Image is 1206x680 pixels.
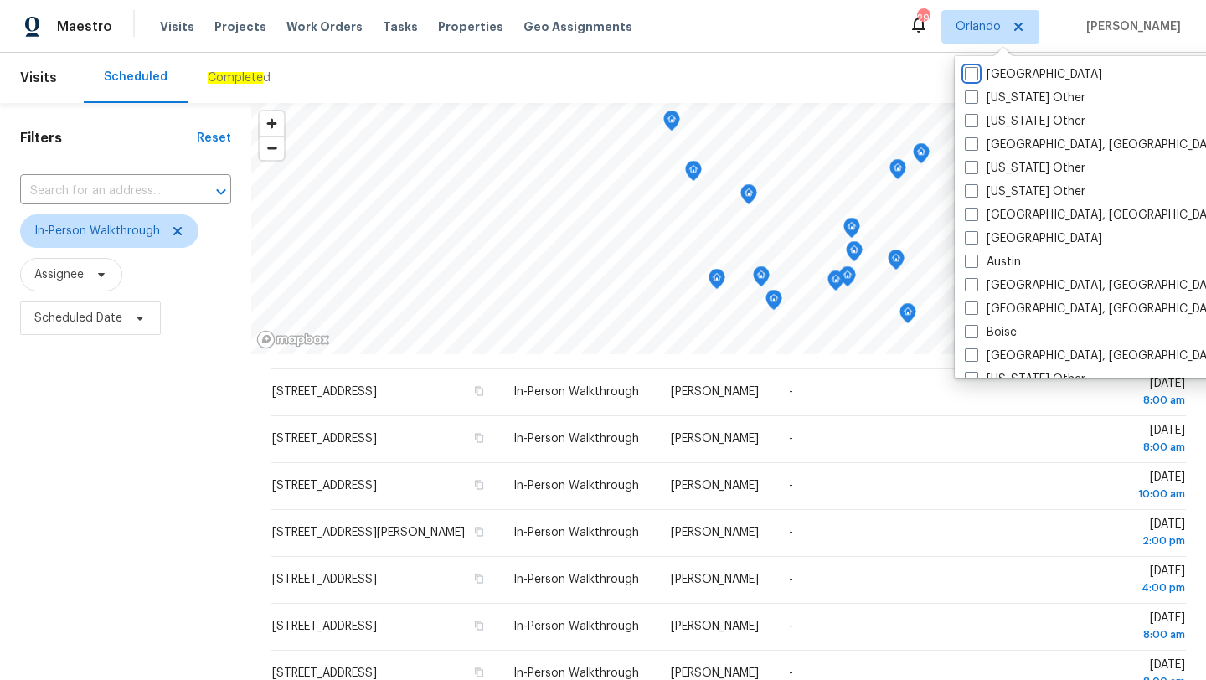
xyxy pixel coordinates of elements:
[956,18,1001,35] span: Orlando
[383,21,418,33] span: Tasks
[208,70,271,86] div: d
[260,111,284,136] button: Zoom in
[1064,392,1185,409] div: 8:00 am
[789,667,793,679] span: -
[1080,18,1181,35] span: [PERSON_NAME]
[20,178,184,204] input: Search for an address...
[965,324,1017,341] label: Boise
[256,330,330,349] a: Mapbox homepage
[789,621,793,632] span: -
[965,230,1102,247] label: [GEOGRAPHIC_DATA]
[1064,486,1185,502] div: 10:00 am
[839,266,856,292] div: Map marker
[889,159,906,185] div: Map marker
[671,386,759,398] span: [PERSON_NAME]
[20,59,57,96] span: Visits
[965,90,1085,106] label: [US_STATE] Other
[917,10,929,27] div: 29
[197,130,231,147] div: Reset
[671,621,759,632] span: [PERSON_NAME]
[1064,471,1185,502] span: [DATE]
[513,621,639,632] span: In-Person Walkthrough
[965,371,1085,388] label: [US_STATE] Other
[272,386,377,398] span: [STREET_ADDRESS]
[663,111,680,137] div: Map marker
[472,524,487,539] button: Copy Address
[965,113,1085,130] label: [US_STATE] Other
[472,384,487,399] button: Copy Address
[1064,518,1185,549] span: [DATE]
[523,18,632,35] span: Geo Assignments
[671,480,759,492] span: [PERSON_NAME]
[272,667,377,679] span: [STREET_ADDRESS]
[472,665,487,680] button: Copy Address
[272,433,377,445] span: [STREET_ADDRESS]
[513,527,639,538] span: In-Person Walkthrough
[965,66,1102,83] label: [GEOGRAPHIC_DATA]
[34,223,160,240] span: In-Person Walkthrough
[765,290,782,316] div: Map marker
[513,433,639,445] span: In-Person Walkthrough
[513,667,639,679] span: In-Person Walkthrough
[846,241,863,267] div: Map marker
[1064,439,1185,456] div: 8:00 am
[272,527,465,538] span: [STREET_ADDRESS][PERSON_NAME]
[472,430,487,446] button: Copy Address
[472,477,487,492] button: Copy Address
[472,618,487,633] button: Copy Address
[789,433,793,445] span: -
[789,386,793,398] span: -
[286,18,363,35] span: Work Orders
[789,480,793,492] span: -
[104,69,167,85] div: Scheduled
[740,184,757,210] div: Map marker
[209,180,233,203] button: Open
[251,103,1206,354] canvas: Map
[709,269,725,295] div: Map marker
[913,143,930,169] div: Map marker
[1064,580,1185,596] div: 4:00 pm
[34,266,84,283] span: Assignee
[513,480,639,492] span: In-Person Walkthrough
[34,310,122,327] span: Scheduled Date
[472,571,487,586] button: Copy Address
[965,183,1085,200] label: [US_STATE] Other
[513,574,639,585] span: In-Person Walkthrough
[20,130,197,147] h1: Filters
[208,72,263,84] ah_el_jm_1744037177693: Complete
[1064,626,1185,643] div: 8:00 am
[671,667,759,679] span: [PERSON_NAME]
[160,18,194,35] span: Visits
[789,527,793,538] span: -
[888,250,904,276] div: Map marker
[965,254,1021,270] label: Austin
[671,574,759,585] span: [PERSON_NAME]
[827,270,844,296] div: Map marker
[671,433,759,445] span: [PERSON_NAME]
[272,621,377,632] span: [STREET_ADDRESS]
[1064,612,1185,643] span: [DATE]
[1064,533,1185,549] div: 2:00 pm
[272,574,377,585] span: [STREET_ADDRESS]
[685,161,702,187] div: Map marker
[272,480,377,492] span: [STREET_ADDRESS]
[513,386,639,398] span: In-Person Walkthrough
[1064,565,1185,596] span: [DATE]
[843,218,860,244] div: Map marker
[789,574,793,585] span: -
[57,18,112,35] span: Maestro
[671,527,759,538] span: [PERSON_NAME]
[965,160,1085,177] label: [US_STATE] Other
[438,18,503,35] span: Properties
[260,136,284,160] button: Zoom out
[1064,425,1185,456] span: [DATE]
[899,303,916,329] div: Map marker
[753,266,770,292] div: Map marker
[214,18,266,35] span: Projects
[1064,378,1185,409] span: [DATE]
